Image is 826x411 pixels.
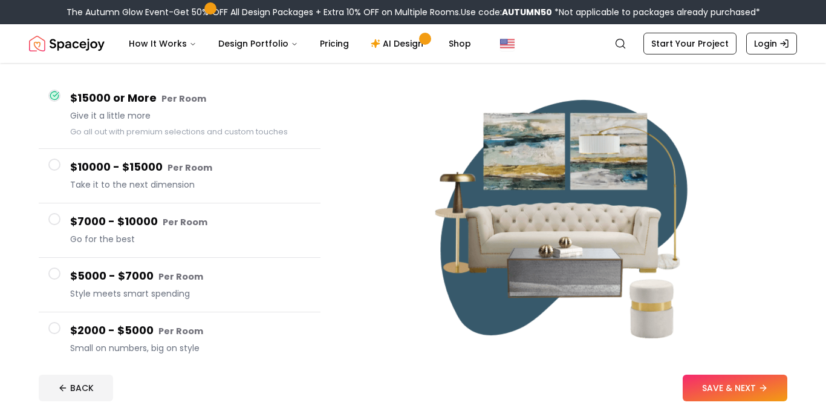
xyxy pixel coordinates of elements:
button: $5000 - $7000 Per RoomStyle meets smart spending [39,258,320,312]
span: Give it a little more [70,110,311,122]
button: BACK [39,375,113,401]
h4: $15000 or More [70,90,311,107]
button: SAVE & NEXT [683,375,787,401]
img: Spacejoy Logo [29,31,105,56]
h4: $10000 - $15000 [70,159,311,176]
button: $2000 - $5000 Per RoomSmall on numbers, big on style [39,312,320,366]
a: Spacejoy [29,31,105,56]
small: Go all out with premium selections and custom touches [70,127,288,137]
span: *Not applicable to packages already purchased* [552,6,760,18]
nav: Global [29,24,797,63]
div: The Autumn Glow Event-Get 50% OFF All Design Packages + Extra 10% OFF on Multiple Rooms. [67,6,760,18]
h4: $2000 - $5000 [70,322,311,340]
h4: $5000 - $7000 [70,268,311,285]
span: Small on numbers, big on style [70,342,311,354]
a: Login [746,33,797,54]
a: Pricing [310,31,359,56]
button: $15000 or More Per RoomGive it a little moreGo all out with premium selections and custom touches [39,80,320,149]
span: Use code: [461,6,552,18]
span: Take it to the next dimension [70,179,311,191]
span: Style meets smart spending [70,288,311,300]
h4: $7000 - $10000 [70,213,311,231]
a: Shop [439,31,481,56]
button: How It Works [119,31,206,56]
small: Per Room [167,162,212,174]
span: Go for the best [70,233,311,245]
b: AUTUMN50 [502,6,552,18]
button: Design Portfolio [209,31,308,56]
small: Per Room [161,93,206,105]
button: $10000 - $15000 Per RoomTake it to the next dimension [39,149,320,203]
a: Start Your Project [643,33,737,54]
img: United States [500,36,515,51]
nav: Main [119,31,481,56]
a: AI Design [361,31,437,56]
button: $7000 - $10000 Per RoomGo for the best [39,203,320,258]
small: Per Room [158,325,203,337]
small: Per Room [163,216,207,228]
small: Per Room [158,271,203,283]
